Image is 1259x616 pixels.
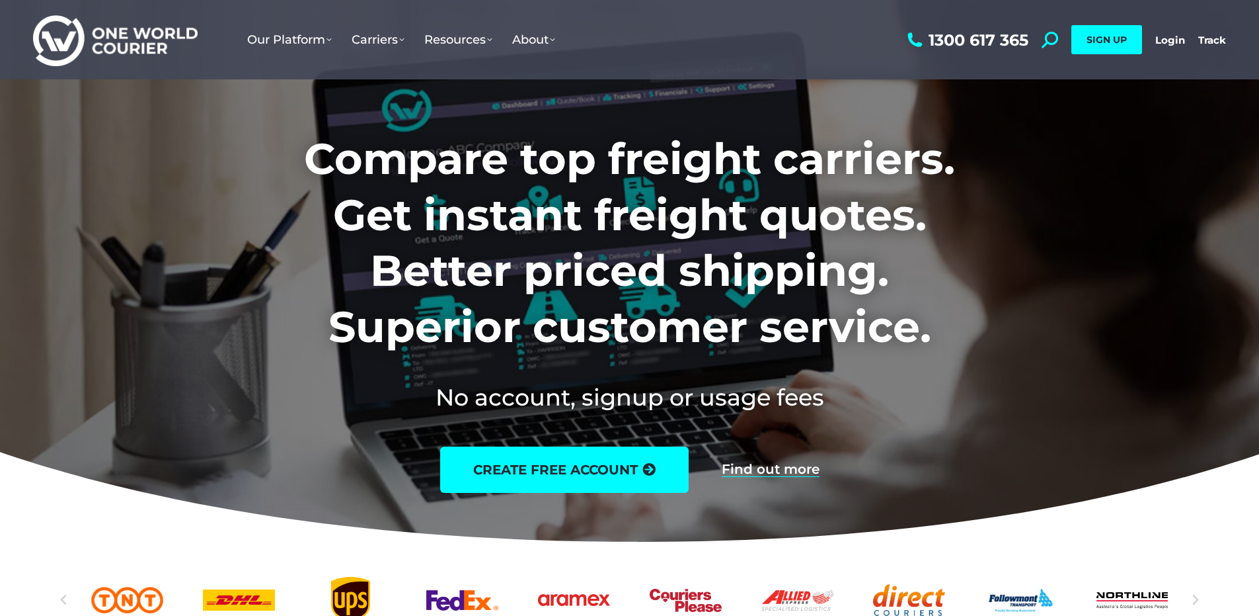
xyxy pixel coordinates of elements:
a: create free account [440,447,689,493]
a: Login [1155,34,1185,46]
a: About [502,19,565,60]
a: Carriers [342,19,414,60]
span: SIGN UP [1087,34,1127,46]
a: Find out more [722,462,820,477]
a: Our Platform [237,19,342,60]
a: 1300 617 365 [904,32,1028,48]
a: SIGN UP [1071,25,1142,54]
a: Track [1198,34,1226,46]
h2: No account, signup or usage fees [217,381,1042,414]
span: About [512,32,555,47]
span: Resources [424,32,492,47]
img: One World Courier [33,13,198,67]
span: Our Platform [247,32,332,47]
h1: Compare top freight carriers. Get instant freight quotes. Better priced shipping. Superior custom... [217,131,1042,355]
a: Resources [414,19,502,60]
span: Carriers [352,32,404,47]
